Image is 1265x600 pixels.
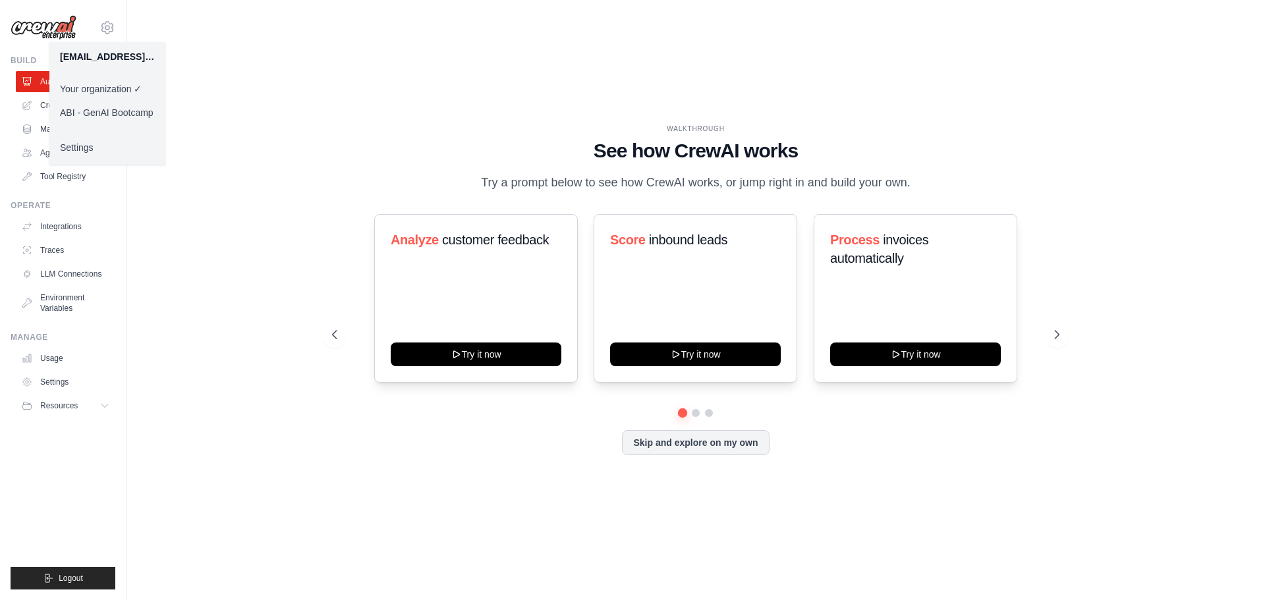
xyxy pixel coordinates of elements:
a: Settings [49,136,165,159]
a: Agents [16,142,115,163]
span: invoices automatically [830,232,928,265]
a: Environment Variables [16,287,115,319]
a: LLM Connections [16,263,115,285]
span: Analyze [391,232,439,247]
p: Try a prompt below to see how CrewAI works, or jump right in and build your own. [474,173,917,192]
button: Try it now [391,342,561,366]
a: Automations [16,71,115,92]
button: Logout [11,567,115,589]
a: Crew Studio [16,95,115,116]
span: Process [830,232,880,247]
a: Settings [16,371,115,393]
a: Marketplace [16,119,115,140]
button: Try it now [830,342,1001,366]
img: Logo [11,15,76,40]
span: Logout [59,573,83,584]
div: Manage [11,332,115,342]
span: inbound leads [649,232,727,247]
a: Traces [16,240,115,261]
a: ABI - GenAI Bootcamp [49,101,165,124]
a: Tool Registry [16,166,115,187]
a: Usage [16,348,115,369]
a: Your organization ✓ [49,77,165,101]
iframe: Chat Widget [1199,537,1265,600]
button: Try it now [610,342,781,366]
div: WALKTHROUGH [332,124,1059,134]
div: [EMAIL_ADDRESS][DOMAIN_NAME] [60,50,155,63]
button: Skip and explore on my own [622,430,769,455]
button: Resources [16,395,115,416]
span: customer feedback [442,232,549,247]
h1: See how CrewAI works [332,139,1059,163]
div: Widget de chat [1199,537,1265,600]
div: Build [11,55,115,66]
a: Integrations [16,216,115,237]
span: Score [610,232,646,247]
div: Operate [11,200,115,211]
span: Resources [40,400,78,411]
